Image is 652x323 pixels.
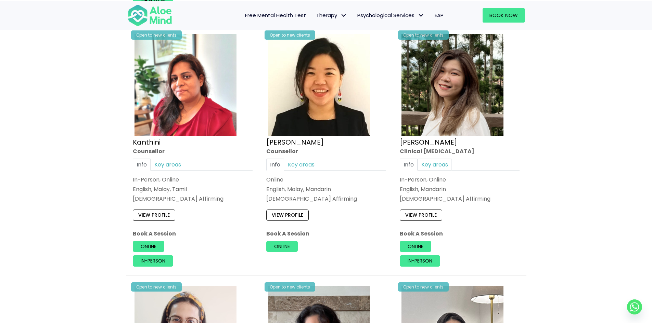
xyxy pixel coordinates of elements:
[133,210,175,220] a: View profile
[400,195,520,203] div: [DEMOGRAPHIC_DATA] Affirming
[268,34,370,136] img: Karen Counsellor
[339,10,349,20] span: Therapy: submenu
[401,34,503,136] img: Kelly Clinical Psychologist
[400,210,442,220] a: View profile
[133,255,173,266] a: In-person
[133,137,161,147] a: Kanthini
[284,158,318,170] a: Key areas
[266,210,309,220] a: View profile
[398,282,449,292] div: Open to new clients
[133,195,253,203] div: [DEMOGRAPHIC_DATA] Affirming
[151,158,185,170] a: Key areas
[133,185,253,193] p: English, Malay, Tamil
[398,30,449,40] div: Open to new clients
[483,8,525,23] a: Book Now
[357,12,424,19] span: Psychological Services
[131,30,182,40] div: Open to new clients
[416,10,426,20] span: Psychological Services: submenu
[133,241,164,252] a: Online
[266,241,298,252] a: Online
[265,282,315,292] div: Open to new clients
[266,185,386,193] p: English, Malay, Mandarin
[400,147,520,155] div: Clinical [MEDICAL_DATA]
[266,175,386,183] div: Online
[316,12,347,19] span: Therapy
[400,185,520,193] p: English, Mandarin
[128,4,172,27] img: Aloe mind Logo
[400,255,440,266] a: In-person
[133,147,253,155] div: Counsellor
[400,175,520,183] div: In-Person, Online
[435,12,444,19] span: EAP
[266,195,386,203] div: [DEMOGRAPHIC_DATA] Affirming
[240,8,311,23] a: Free Mental Health Test
[131,282,182,292] div: Open to new clients
[266,158,284,170] a: Info
[400,158,418,170] a: Info
[133,175,253,183] div: In-Person, Online
[311,8,352,23] a: TherapyTherapy: submenu
[400,241,431,252] a: Online
[266,147,386,155] div: Counsellor
[135,34,236,136] img: Kanthini-profile
[265,30,315,40] div: Open to new clients
[266,137,324,147] a: [PERSON_NAME]
[400,137,457,147] a: [PERSON_NAME]
[133,158,151,170] a: Info
[133,229,253,237] p: Book A Session
[489,12,518,19] span: Book Now
[627,299,642,314] a: Whatsapp
[266,229,386,237] p: Book A Session
[352,8,430,23] a: Psychological ServicesPsychological Services: submenu
[418,158,452,170] a: Key areas
[430,8,449,23] a: EAP
[181,8,449,23] nav: Menu
[400,229,520,237] p: Book A Session
[245,12,306,19] span: Free Mental Health Test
